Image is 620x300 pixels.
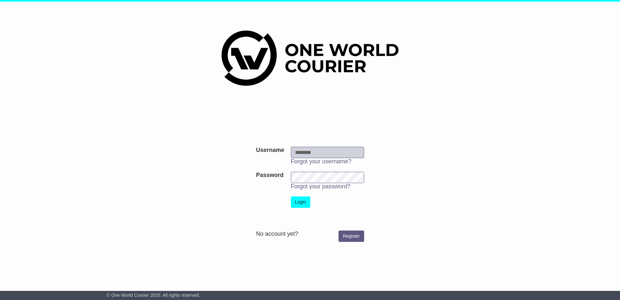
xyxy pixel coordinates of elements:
[291,183,351,190] a: Forgot your password?
[107,293,200,298] span: © One World Courier 2025. All rights reserved.
[256,172,283,179] label: Password
[221,31,399,86] img: One World
[291,158,352,165] a: Forgot your username?
[291,196,310,208] button: Login
[256,231,364,238] div: No account yet?
[256,147,284,154] label: Username
[339,231,364,242] a: Register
